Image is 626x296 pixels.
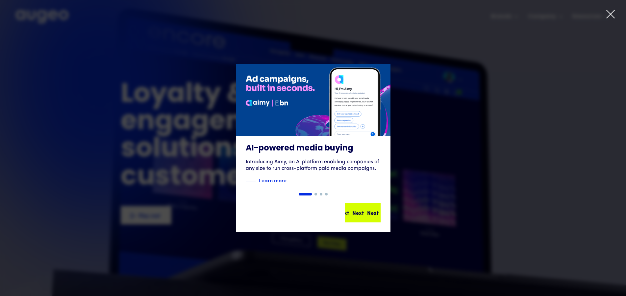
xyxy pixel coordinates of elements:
img: Blue text arrow [287,177,297,185]
div: Show slide 3 of 4 [320,193,322,195]
div: Introducing Aimy, an AI platform enabling companies of any size to run cross-platform paid media ... [246,159,381,172]
img: Blue decorative line [246,177,256,185]
div: Next [352,209,364,216]
a: NextNextNext [345,203,381,222]
strong: Learn more [259,176,287,184]
h3: AI-powered media buying [246,144,381,153]
a: AI-powered media buyingIntroducing Aimy, an AI platform enabling companies of any size to run cro... [236,64,390,193]
div: Show slide 1 of 4 [299,193,312,195]
div: Show slide 2 of 4 [314,193,317,195]
div: Next [367,209,379,216]
div: Show slide 4 of 4 [325,193,328,195]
